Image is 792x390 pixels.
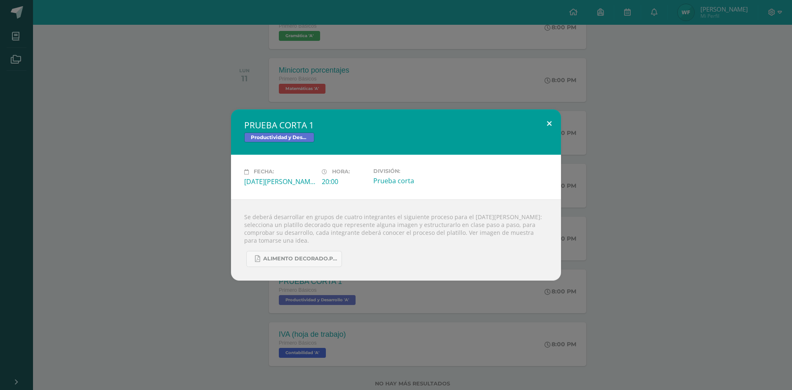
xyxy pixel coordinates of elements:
label: División: [373,168,444,174]
span: Fecha: [254,169,274,175]
a: ALIMENTO DECORADO.pdf [246,251,342,267]
div: Se deberá desarrollar en grupos de cuatro integrantes el siguiente proceso para el [DATE][PERSON_... [231,199,561,281]
span: Productividad y Desarrollo [244,132,314,142]
div: 20:00 [322,177,367,186]
span: ALIMENTO DECORADO.pdf [263,255,337,262]
button: Close (Esc) [537,109,561,137]
div: [DATE][PERSON_NAME] [244,177,315,186]
span: Hora: [332,169,350,175]
div: Prueba corta [373,176,444,185]
h2: PRUEBA CORTA 1 [244,119,548,131]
